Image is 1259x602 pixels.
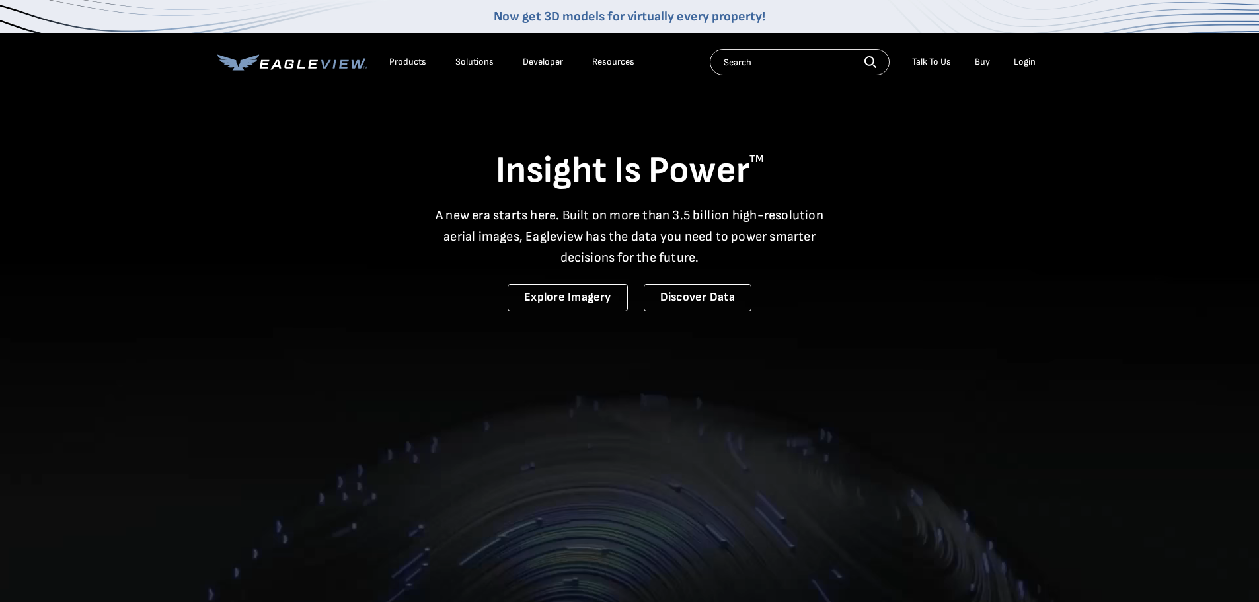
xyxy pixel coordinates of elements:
p: A new era starts here. Built on more than 3.5 billion high-resolution aerial images, Eagleview ha... [428,205,832,268]
div: Talk To Us [912,56,951,68]
div: Login [1014,56,1036,68]
a: Now get 3D models for virtually every property! [494,9,765,24]
input: Search [710,49,890,75]
sup: TM [749,153,764,165]
h1: Insight Is Power [217,148,1042,194]
a: Discover Data [644,284,751,311]
a: Buy [975,56,990,68]
div: Resources [592,56,634,68]
a: Explore Imagery [508,284,628,311]
div: Products [389,56,426,68]
a: Developer [523,56,563,68]
div: Solutions [455,56,494,68]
